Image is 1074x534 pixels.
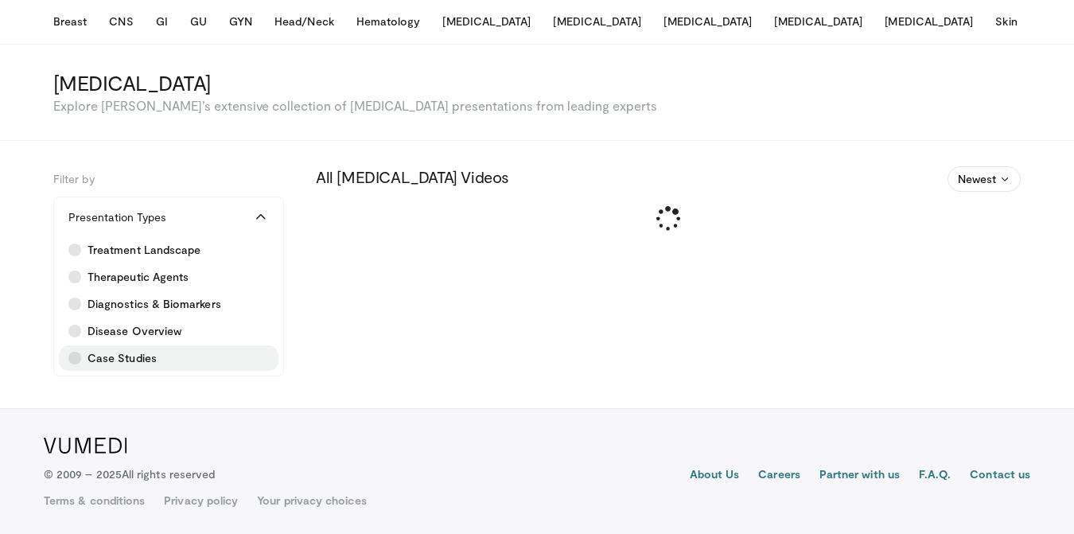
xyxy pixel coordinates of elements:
button: [MEDICAL_DATA] [875,6,983,37]
button: CNS [99,6,142,37]
button: Hematology [347,6,430,37]
button: [MEDICAL_DATA] [433,6,540,37]
span: Therapeutic Agents [88,269,189,285]
h3: [MEDICAL_DATA] [53,70,1021,95]
p: © 2009 – 2025 [44,466,215,482]
button: Presentation Types [54,197,283,237]
button: GI [146,6,177,37]
a: Privacy policy [164,493,238,509]
img: VuMedi Logo [44,438,127,454]
h3: All [MEDICAL_DATA] Videos [316,166,1021,187]
h5: Filter by [53,166,284,187]
button: [MEDICAL_DATA] [765,6,872,37]
button: Skin [986,6,1026,37]
button: [MEDICAL_DATA] [543,6,651,37]
button: Head/Neck [265,6,344,37]
span: Newest [958,171,996,187]
button: GU [181,6,216,37]
a: Your privacy choices [257,493,366,509]
a: Terms & conditions [44,493,145,509]
button: [MEDICAL_DATA] [654,6,761,37]
span: Diagnostics & Biomarkers [88,296,221,312]
span: Case Studies [88,350,157,366]
a: About Us [690,466,740,485]
a: F.A.Q. [919,466,951,485]
p: Explore [PERSON_NAME]’s extensive collection of [MEDICAL_DATA] presentations from leading experts [53,97,1021,115]
a: Contact us [970,466,1030,485]
span: Disease Overview [88,323,181,339]
button: Newest [948,166,1021,192]
a: Careers [758,466,800,485]
button: Breast [44,6,96,37]
span: Treatment Landscape [88,242,200,258]
a: Partner with us [819,466,900,485]
button: GYN [220,6,262,37]
span: All rights reserved [122,467,215,481]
